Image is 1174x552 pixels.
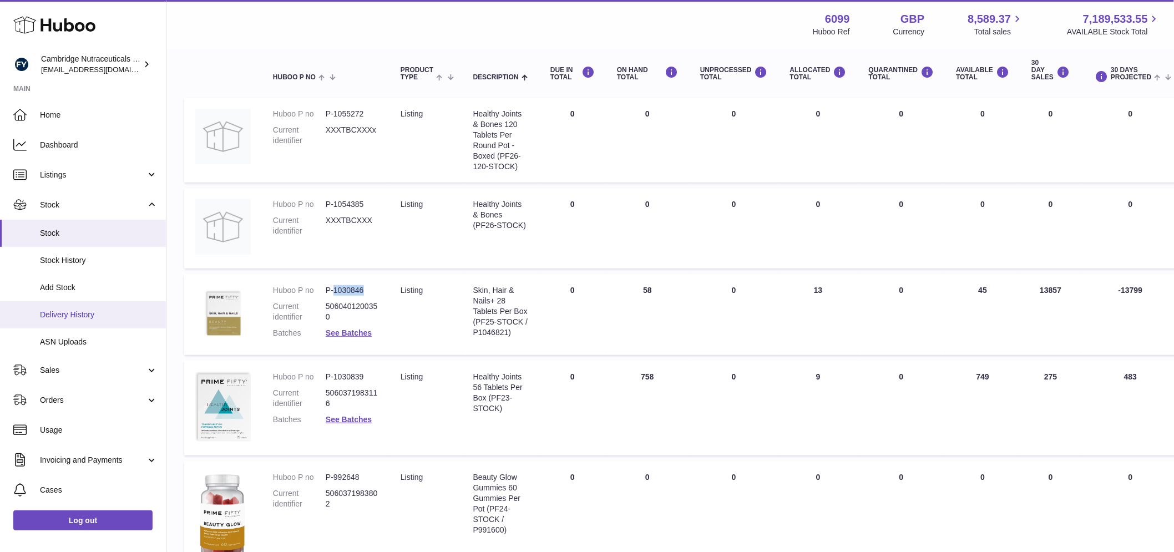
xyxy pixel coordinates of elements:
[968,12,1024,37] a: 8,589.37 Total sales
[1020,361,1081,455] td: 275
[13,56,30,73] img: huboo@camnutra.com
[40,337,158,347] span: ASN Uploads
[473,109,528,171] div: Healthy Joints & Bones 120 Tablets Per Round Pot - Boxed (PF26-120-STOCK)
[550,66,595,81] div: DUE IN TOTAL
[401,200,423,209] span: listing
[779,361,858,455] td: 9
[41,54,141,75] div: Cambridge Nutraceuticals Ltd
[539,98,606,183] td: 0
[689,188,779,269] td: 0
[273,199,326,210] dt: Huboo P no
[539,188,606,269] td: 0
[273,125,326,146] dt: Current identifier
[401,473,423,482] span: listing
[326,125,378,146] dd: XXXTBCXXXx
[273,472,326,483] dt: Huboo P no
[273,328,326,338] dt: Batches
[779,188,858,269] td: 0
[689,274,779,355] td: 0
[40,455,146,465] span: Invoicing and Payments
[689,361,779,455] td: 0
[968,12,1011,27] span: 8,589.37
[473,199,528,231] div: Healthy Joints & Bones (PF26-STOCK)
[326,372,378,382] dd: P-1030839
[1111,67,1151,81] span: 30 DAYS PROJECTED
[945,274,1021,355] td: 45
[401,109,423,118] span: listing
[899,200,904,209] span: 0
[606,361,689,455] td: 758
[40,140,158,150] span: Dashboard
[473,74,519,81] span: Description
[401,67,433,81] span: Product Type
[606,188,689,269] td: 0
[40,395,146,406] span: Orders
[273,301,326,322] dt: Current identifier
[779,274,858,355] td: 13
[401,286,423,295] span: listing
[869,66,934,81] div: QUARANTINED Total
[700,66,768,81] div: UNPROCESSED Total
[40,255,158,266] span: Stock History
[195,285,251,341] img: product image
[473,472,528,535] div: Beauty Glow Gummies 60 Gummies Per Pot (PF24-STOCK / P991600)
[13,510,153,530] a: Log out
[957,66,1010,81] div: AVAILABLE Total
[326,199,378,210] dd: P-1054385
[1083,12,1148,27] span: 7,189,533.55
[1020,98,1081,183] td: 0
[273,388,326,409] dt: Current identifier
[273,488,326,509] dt: Current identifier
[790,66,847,81] div: ALLOCATED Total
[899,109,904,118] span: 0
[1020,188,1081,269] td: 0
[195,372,251,442] img: product image
[606,98,689,183] td: 0
[401,372,423,381] span: listing
[606,274,689,355] td: 58
[1031,59,1070,82] div: 30 DAY SALES
[195,199,251,255] img: product image
[40,365,146,376] span: Sales
[273,372,326,382] dt: Huboo P no
[41,65,163,74] span: [EMAIL_ADDRESS][DOMAIN_NAME]
[945,98,1021,183] td: 0
[273,215,326,236] dt: Current identifier
[273,414,326,425] dt: Batches
[326,215,378,236] dd: XXXTBCXXX
[40,200,146,210] span: Stock
[899,473,904,482] span: 0
[779,98,858,183] td: 0
[273,74,316,81] span: Huboo P no
[825,12,850,27] strong: 6099
[617,66,678,81] div: ON HAND Total
[326,285,378,296] dd: P-1030846
[40,310,158,320] span: Delivery History
[40,170,146,180] span: Listings
[326,301,378,322] dd: 5060401200350
[1020,274,1081,355] td: 13857
[539,361,606,455] td: 0
[273,109,326,119] dt: Huboo P no
[900,12,924,27] strong: GBP
[473,285,528,337] div: Skin, Hair & Nails+ 28 Tablets Per Box (PF25-STOCK / P1046821)
[813,27,850,37] div: Huboo Ref
[1067,27,1161,37] span: AVAILABLE Stock Total
[326,109,378,119] dd: P-1055272
[40,282,158,293] span: Add Stock
[689,98,779,183] td: 0
[326,488,378,509] dd: 5060371983802
[974,27,1024,37] span: Total sales
[40,110,158,120] span: Home
[893,27,925,37] div: Currency
[899,286,904,295] span: 0
[1067,12,1161,37] a: 7,189,533.55 AVAILABLE Stock Total
[945,188,1021,269] td: 0
[273,285,326,296] dt: Huboo P no
[326,472,378,483] dd: P-992648
[945,361,1021,455] td: 749
[899,372,904,381] span: 0
[40,485,158,495] span: Cases
[539,274,606,355] td: 0
[326,415,372,424] a: See Batches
